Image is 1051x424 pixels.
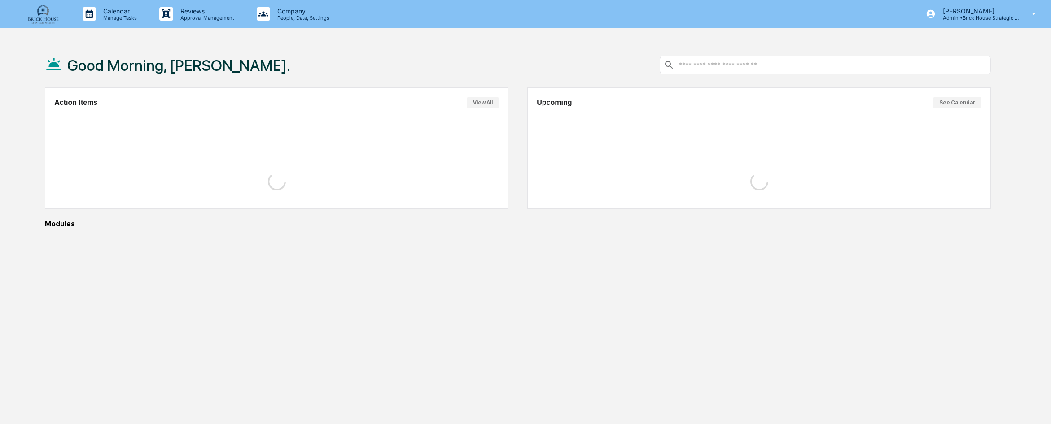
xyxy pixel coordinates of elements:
h2: Upcoming [537,99,572,107]
button: See Calendar [933,97,981,108]
div: Modules [45,220,991,228]
img: logo [22,4,65,24]
button: View All [467,97,499,108]
h2: Action Items [54,99,97,107]
p: Calendar [96,7,141,15]
h1: Good Morning, [PERSON_NAME]. [67,56,290,74]
p: Company [270,7,334,15]
p: Approval Management [173,15,239,21]
p: [PERSON_NAME] [936,7,1019,15]
p: People, Data, Settings [270,15,334,21]
p: Manage Tasks [96,15,141,21]
p: Reviews [173,7,239,15]
p: Admin • Brick House Strategic Wealth [936,15,1019,21]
